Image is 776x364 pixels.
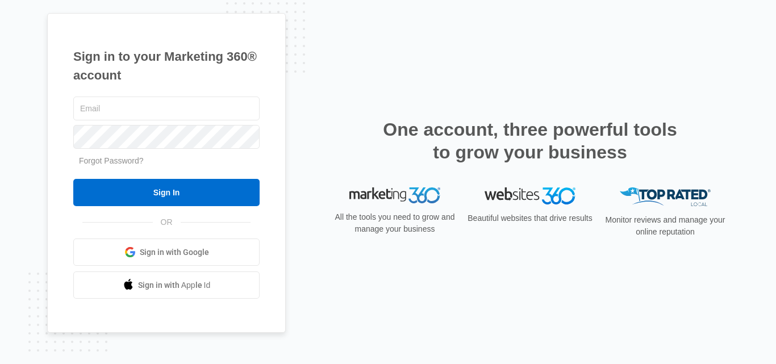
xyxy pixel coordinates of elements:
p: Monitor reviews and manage your online reputation [602,214,729,238]
span: Sign in with Google [140,246,209,258]
h1: Sign in to your Marketing 360® account [73,47,260,85]
p: Beautiful websites that drive results [466,212,594,224]
a: Sign in with Google [73,239,260,266]
h2: One account, three powerful tools to grow your business [379,118,681,164]
a: Forgot Password? [79,156,144,165]
img: Marketing 360 [349,187,440,203]
p: All the tools you need to grow and manage your business [331,211,458,235]
span: Sign in with Apple Id [138,279,211,291]
input: Email [73,97,260,120]
a: Sign in with Apple Id [73,271,260,299]
img: Top Rated Local [620,187,711,206]
input: Sign In [73,179,260,206]
img: Websites 360 [485,187,575,204]
span: OR [153,216,181,228]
